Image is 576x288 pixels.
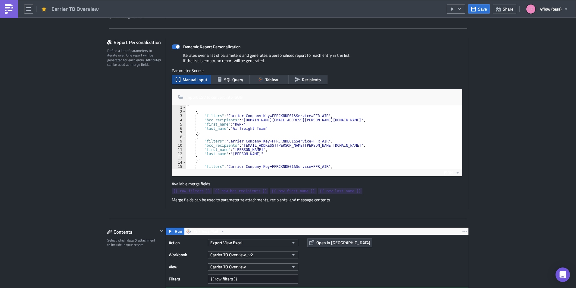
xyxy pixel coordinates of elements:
span: {{ row.bcc_recipients }} [215,188,267,194]
button: Save [468,4,490,14]
div: 6 [172,126,186,131]
div: Select which data & attachment to include in your report. [107,238,158,247]
div: Contents [107,227,158,236]
div: Define a list of parameters to iterate over. One report will be generated for each entry. Attribu... [107,48,161,67]
div: 10 [172,143,186,148]
button: Manual Input [172,75,211,84]
div: 14 [172,160,186,165]
a: {{ row.filters }} [172,188,212,194]
button: 4flow (tesa) [523,2,571,16]
button: Import CSV to convert into JSON [175,92,246,102]
button: Recipients [288,75,327,84]
span: Carrier TO Overview [210,264,246,270]
button: Open in [GEOGRAPHIC_DATA] [307,238,372,247]
a: {{ row.bcc_recipients }} [213,188,268,194]
button: Run [166,228,184,235]
span: {{ row.last_name }} [320,188,361,194]
p: With best regards [2,30,288,35]
div: 5 [172,122,186,126]
div: 11 [172,148,186,152]
span: Save [478,6,487,12]
span: Import CSV to convert into JSON [185,94,243,100]
div: 3 [172,114,186,118]
p: Please find attached the overview of all shipments with missing information according to the comm... [2,9,288,28]
div: 8 [172,135,186,139]
span: {{ row.first_name }} [271,188,315,194]
div: 15 [172,165,186,169]
button: TS - Tesa Mail [184,228,227,235]
div: Report Personalization [107,38,165,47]
button: SQL Query [211,75,250,84]
button: Export View Excel [208,239,298,246]
strong: Dynamic Report Personalization [183,43,241,50]
span: Recipients [302,76,321,83]
div: 7 [172,131,186,135]
span: Manual Input [183,76,207,83]
span: Tableau [265,76,280,83]
div: 9 [172,139,186,143]
div: Merge fields can be used to parameterize attachments, recipients, and message contents. [172,197,462,203]
body: Rich Text Area. Press ALT-0 for help. [2,2,288,42]
button: Hide content [158,227,165,235]
label: Parameter Source [172,68,462,73]
div: 12 [172,152,186,156]
span: Share [503,6,513,12]
button: Carrier TO Overview [208,263,298,270]
span: Carrier TO Overview [52,5,99,12]
button: Tableau [249,75,289,84]
span: {{ row.filters }} [173,188,210,194]
span: JSON [444,169,453,176]
span: SQL Query [224,76,243,83]
div: Open Intercom Messenger [556,267,570,282]
label: Available merge fields [172,181,217,187]
div: 13 [172,156,186,160]
div: Optionally, perform a condition check before generating and sending a report. Only if true, the r... [107,1,161,19]
span: TS - Tesa Mail [193,228,218,235]
p: Dear {{ row.first_name }} {{ row.last_name }}, [2,2,288,7]
button: Share [493,4,516,14]
label: View [169,262,205,271]
label: Action [169,238,205,247]
input: Filter1=Value1&... [208,274,298,283]
div: 2 [172,110,186,114]
p: Tesa Control Tower [2,37,288,42]
label: Workbook [169,250,205,259]
a: {{ row.first_name }} [270,188,317,194]
button: JSON [442,169,462,176]
span: Run [175,228,182,235]
div: Iterates over a list of parameters and generates a personalised report for each entry in the list... [172,53,462,68]
span: 4flow (tesa) [540,6,562,12]
span: Export View Excel [210,239,243,246]
a: {{ row.last_name }} [318,188,362,194]
img: Avatar [526,4,536,14]
div: 1 [172,105,186,110]
span: Carrier TO Overview_v2 [210,251,253,258]
div: 4 [172,118,186,122]
button: Carrier TO Overview_v2 [208,251,298,258]
img: PushMetrics [4,4,14,14]
label: Filters [169,274,205,283]
span: Open in [GEOGRAPHIC_DATA] [316,239,370,246]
